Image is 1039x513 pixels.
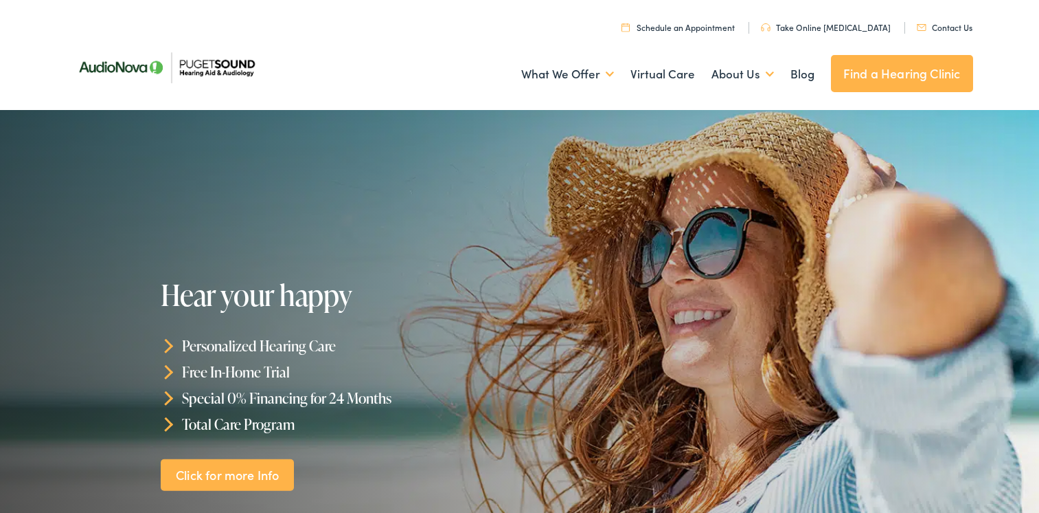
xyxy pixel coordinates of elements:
a: Contact Us [917,21,972,33]
h1: Hear your happy [161,279,524,311]
a: What We Offer [521,49,614,100]
li: Special 0% Financing for 24 Months [161,385,524,411]
a: Schedule an Appointment [621,21,735,33]
li: Personalized Hearing Care [161,333,524,359]
a: Take Online [MEDICAL_DATA] [761,21,891,33]
a: About Us [711,49,774,100]
img: utility icon [621,23,630,32]
li: Total Care Program [161,411,524,437]
a: Click for more Info [161,459,294,491]
li: Free In-Home Trial [161,359,524,385]
a: Blog [790,49,814,100]
a: Find a Hearing Clinic [831,55,973,92]
a: Virtual Care [630,49,695,100]
img: utility icon [917,24,926,31]
img: utility icon [761,23,770,32]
